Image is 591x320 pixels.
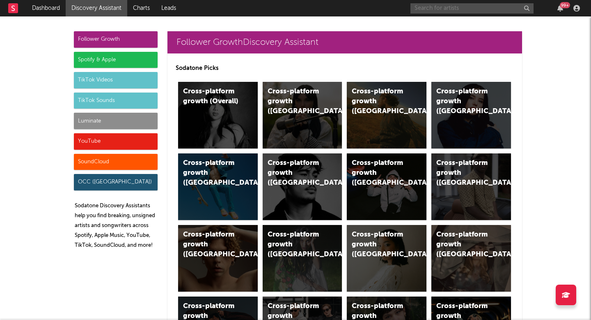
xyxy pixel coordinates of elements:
[560,2,570,8] div: 99 +
[74,52,158,68] div: Spotify & Apple
[268,230,323,260] div: Cross-platform growth ([GEOGRAPHIC_DATA])
[557,5,563,12] button: 99+
[183,158,239,188] div: Cross-platform growth ([GEOGRAPHIC_DATA])
[431,82,511,148] a: Cross-platform growth ([GEOGRAPHIC_DATA])
[352,230,408,260] div: Cross-platform growth ([GEOGRAPHIC_DATA])
[178,225,258,292] a: Cross-platform growth ([GEOGRAPHIC_DATA])
[74,154,158,170] div: SoundCloud
[347,225,426,292] a: Cross-platform growth ([GEOGRAPHIC_DATA])
[74,93,158,109] div: TikTok Sounds
[74,72,158,88] div: TikTok Videos
[178,153,258,220] a: Cross-platform growth ([GEOGRAPHIC_DATA])
[268,158,323,188] div: Cross-platform growth ([GEOGRAPHIC_DATA])
[352,87,408,116] div: Cross-platform growth ([GEOGRAPHIC_DATA])
[74,113,158,129] div: Luminate
[178,82,258,148] a: Cross-platform growth (Overall)
[75,201,158,250] p: Sodatone Discovery Assistants help you find breaking, unsigned artists and songwriters across Spo...
[436,158,492,188] div: Cross-platform growth ([GEOGRAPHIC_DATA])
[74,174,158,190] div: OCC ([GEOGRAPHIC_DATA])
[431,153,511,220] a: Cross-platform growth ([GEOGRAPHIC_DATA])
[410,3,534,14] input: Search for artists
[431,225,511,292] a: Cross-platform growth ([GEOGRAPHIC_DATA])
[183,87,239,107] div: Cross-platform growth (Overall)
[352,158,408,188] div: Cross-platform growth ([GEOGRAPHIC_DATA]/GSA)
[176,63,514,73] p: Sodatone Picks
[347,153,426,220] a: Cross-platform growth ([GEOGRAPHIC_DATA]/GSA)
[268,87,323,116] div: Cross-platform growth ([GEOGRAPHIC_DATA])
[183,230,239,260] div: Cross-platform growth ([GEOGRAPHIC_DATA])
[436,230,492,260] div: Cross-platform growth ([GEOGRAPHIC_DATA])
[167,31,522,53] a: Follower GrowthDiscovery Assistant
[263,82,342,148] a: Cross-platform growth ([GEOGRAPHIC_DATA])
[74,31,158,48] div: Follower Growth
[347,82,426,148] a: Cross-platform growth ([GEOGRAPHIC_DATA])
[263,225,342,292] a: Cross-platform growth ([GEOGRAPHIC_DATA])
[74,133,158,150] div: YouTube
[436,87,492,116] div: Cross-platform growth ([GEOGRAPHIC_DATA])
[263,153,342,220] a: Cross-platform growth ([GEOGRAPHIC_DATA])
